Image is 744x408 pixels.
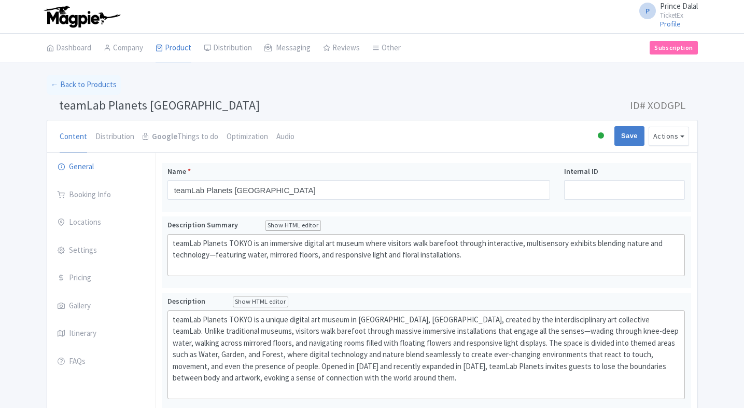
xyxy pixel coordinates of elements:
[227,120,268,154] a: Optimization
[47,208,155,237] a: Locations
[47,264,155,293] a: Pricing
[204,34,252,63] a: Distribution
[173,238,680,273] div: teamLab Planets TOKYO is an immersive digital art museum where visitors walk barefoot through int...
[47,347,155,376] a: FAQs
[152,131,177,143] strong: Google
[372,34,401,63] a: Other
[95,120,134,154] a: Distribution
[47,34,91,63] a: Dashboard
[650,41,697,55] a: Subscription
[649,127,689,146] button: Actions
[167,296,207,306] span: Description
[596,128,606,144] div: Active
[264,34,311,63] a: Messaging
[633,2,698,19] a: P Prince Dalal TicketEx
[47,181,155,210] a: Booking Info
[660,1,698,11] span: Prince Dalal
[59,97,260,113] span: teamLab Planets [GEOGRAPHIC_DATA]
[630,95,685,116] span: ID# XODGPL
[233,296,289,307] div: Show HTML editor
[167,167,186,176] span: Name
[47,153,155,182] a: General
[276,120,294,154] a: Audio
[660,12,698,19] small: TicketEx
[143,120,218,154] a: GoogleThings to do
[41,5,122,28] img: logo-ab69f6fb50320c5b225c76a69d11143b.png
[47,236,155,265] a: Settings
[265,220,321,231] div: Show HTML editor
[323,34,360,63] a: Reviews
[156,34,191,63] a: Product
[167,220,240,230] span: Description Summary
[564,167,598,176] span: Internal ID
[104,34,143,63] a: Company
[47,75,121,95] a: ← Back to Products
[173,314,680,396] div: teamLab Planets TOKYO is a unique digital art museum in [GEOGRAPHIC_DATA], [GEOGRAPHIC_DATA], cre...
[660,19,681,29] a: Profile
[47,319,155,348] a: Itinerary
[614,126,644,146] input: Save
[639,3,656,19] span: P
[60,120,87,154] a: Content
[47,292,155,321] a: Gallery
